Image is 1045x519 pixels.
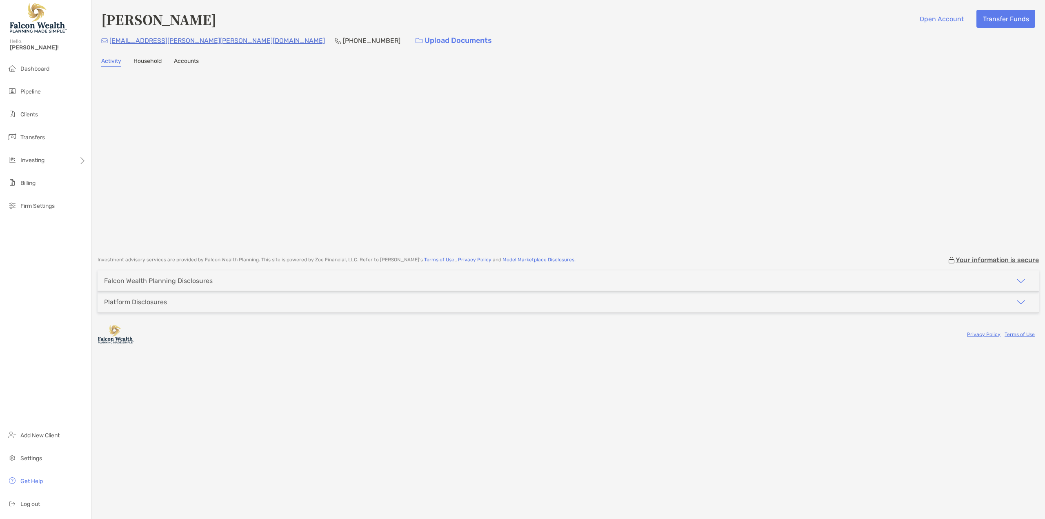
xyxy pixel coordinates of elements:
span: Investing [20,157,44,164]
img: Falcon Wealth Planning Logo [10,3,67,33]
img: transfers icon [7,132,17,142]
div: Falcon Wealth Planning Disclosures [104,277,213,285]
a: Activity [101,58,121,67]
img: company logo [98,325,134,343]
img: button icon [416,38,422,44]
span: Add New Client [20,432,60,439]
span: [PERSON_NAME]! [10,44,86,51]
img: investing icon [7,155,17,165]
a: Terms of Use [424,257,454,263]
img: icon arrow [1016,276,1026,286]
h4: [PERSON_NAME] [101,10,216,29]
p: [EMAIL_ADDRESS][PERSON_NAME][PERSON_NAME][DOMAIN_NAME] [109,36,325,46]
button: Open Account [913,10,970,28]
a: Terms of Use [1005,332,1035,337]
img: icon arrow [1016,297,1026,307]
span: Get Help [20,478,43,485]
button: Transfer Funds [976,10,1035,28]
img: logout icon [7,499,17,508]
img: pipeline icon [7,86,17,96]
a: Accounts [174,58,199,67]
a: Model Marketplace Disclosures [502,257,574,263]
img: settings icon [7,453,17,463]
span: Billing [20,180,36,187]
img: dashboard icon [7,63,17,73]
img: clients icon [7,109,17,119]
p: [PHONE_NUMBER] [343,36,400,46]
img: Phone Icon [335,38,341,44]
span: Settings [20,455,42,462]
a: Household [133,58,162,67]
img: add_new_client icon [7,430,17,440]
span: Clients [20,111,38,118]
img: Email Icon [101,38,108,43]
div: Platform Disclosures [104,298,167,306]
span: Log out [20,501,40,508]
span: Firm Settings [20,203,55,209]
p: Investment advisory services are provided by Falcon Wealth Planning . This site is powered by Zoe... [98,257,576,263]
img: billing icon [7,178,17,187]
span: Transfers [20,134,45,141]
img: get-help icon [7,476,17,486]
a: Privacy Policy [967,332,1001,337]
img: firm-settings icon [7,200,17,210]
a: Privacy Policy [458,257,491,263]
a: Upload Documents [410,32,497,49]
p: Your information is secure [956,256,1039,264]
span: Dashboard [20,65,49,72]
span: Pipeline [20,88,41,95]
